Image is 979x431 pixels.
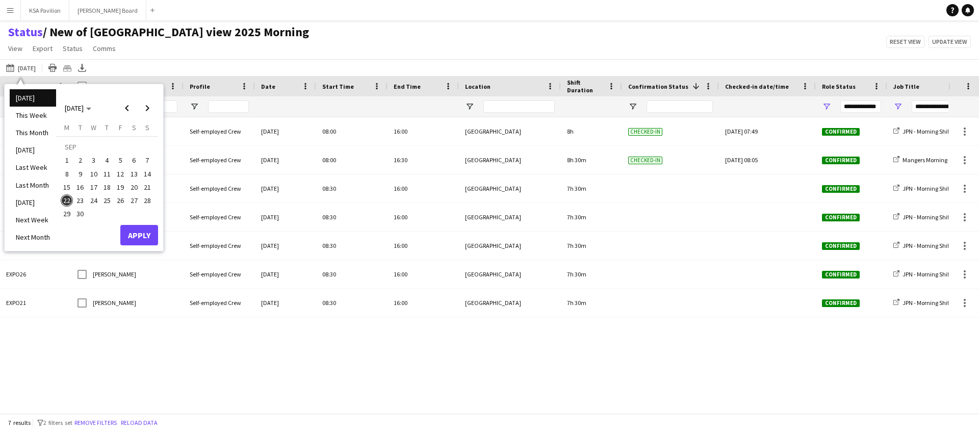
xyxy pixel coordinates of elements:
div: Self-employed Crew [184,260,255,288]
div: 7h 30m [561,232,622,260]
span: 1 [61,155,73,167]
button: 17-09-2025 [87,181,100,194]
button: 08-09-2025 [60,167,73,181]
li: Next Month [10,229,56,246]
span: Date [261,83,275,90]
button: 15-09-2025 [60,181,73,194]
li: [DATE] [10,194,56,211]
button: Update view [929,36,971,48]
div: Self-employed Crew [184,289,255,317]
span: 16 [74,181,87,193]
span: [PERSON_NAME] [93,270,136,278]
span: 9 [74,168,87,180]
span: 11 [101,168,113,180]
span: 10 [88,168,100,180]
a: JPN - Morning Shift [893,299,951,307]
a: JPN - Morning Shift [893,213,951,221]
span: Checked-in [628,157,662,164]
span: 19 [114,181,126,193]
span: Confirmed [822,271,860,278]
span: 25 [101,194,113,207]
div: 7h 30m [561,174,622,202]
div: Self-employed Crew [184,117,255,145]
app-action-btn: Print [46,62,59,74]
app-action-btn: Crew files as ZIP [61,62,73,74]
button: 05-09-2025 [114,154,127,167]
div: [DATE] [255,203,316,231]
button: 24-09-2025 [87,194,100,207]
span: 21 [141,181,153,193]
button: 26-09-2025 [114,194,127,207]
div: [DATE] [255,174,316,202]
div: [GEOGRAPHIC_DATA] [459,232,561,260]
a: JPN - Morning Shift [893,185,951,192]
div: Self-employed Crew [184,232,255,260]
span: Workforce ID [6,83,44,90]
div: 7h 30m [561,203,622,231]
app-action-btn: Export XLSX [76,62,88,74]
button: 20-09-2025 [127,181,140,194]
button: 19-09-2025 [114,181,127,194]
span: New of Osaka view 2025 Morning [43,24,309,40]
li: [DATE] [10,141,56,159]
div: 08:00 [316,146,388,174]
span: Checked-in [628,128,662,136]
button: 16-09-2025 [73,181,87,194]
button: 07-09-2025 [141,154,154,167]
span: [DATE] [65,104,84,113]
span: 22 [61,194,73,207]
button: 30-09-2025 [73,207,87,220]
span: 7 [141,155,153,167]
button: Open Filter Menu [628,102,637,111]
span: Location [465,83,491,90]
div: [GEOGRAPHIC_DATA] [459,146,561,174]
span: Job Title [893,83,919,90]
div: [DATE] [255,289,316,317]
div: 8h [561,117,622,145]
button: 09-09-2025 [73,167,87,181]
button: 18-09-2025 [100,181,114,194]
input: Profile Filter Input [208,100,249,113]
span: 14 [141,168,153,180]
span: T [79,123,82,132]
span: [PERSON_NAME] [93,299,136,307]
div: 08:00 [316,117,388,145]
div: 08:30 [316,260,388,288]
li: [DATE] [10,89,56,107]
span: 30 [74,208,87,220]
button: 12-09-2025 [114,167,127,181]
div: [GEOGRAPHIC_DATA] [459,174,561,202]
span: Checked-in date/time [725,83,789,90]
span: 4 [101,155,113,167]
div: Self-employed Crew [184,203,255,231]
button: 03-09-2025 [87,154,100,167]
span: Start Time [322,83,354,90]
span: 6 [128,155,140,167]
button: [DATE] [4,62,38,74]
span: JPN - Morning Shift [903,128,951,135]
a: JPN - Morning Shift [893,270,951,278]
button: 27-09-2025 [127,194,140,207]
button: [PERSON_NAME] Board [69,1,146,20]
span: Confirmed [822,128,860,136]
span: 17 [88,181,100,193]
button: Remove filters [72,417,119,428]
button: Reset view [886,36,924,48]
div: 16:00 [388,174,459,202]
span: T [105,123,109,132]
span: Shift Duration [567,79,604,94]
span: Confirmation Status [628,83,688,90]
div: Self-employed Crew [184,146,255,174]
div: 16:00 [388,289,459,317]
button: 21-09-2025 [141,181,154,194]
span: 2 [74,155,87,167]
a: Comms [89,42,120,55]
span: 27 [128,194,140,207]
span: JPN - Morning Shift [903,185,951,192]
span: 18 [101,181,113,193]
span: 3 [88,155,100,167]
a: Status [59,42,87,55]
span: JPN - Morning Shift [903,299,951,307]
div: 08:30 [316,203,388,231]
div: 16:00 [388,117,459,145]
